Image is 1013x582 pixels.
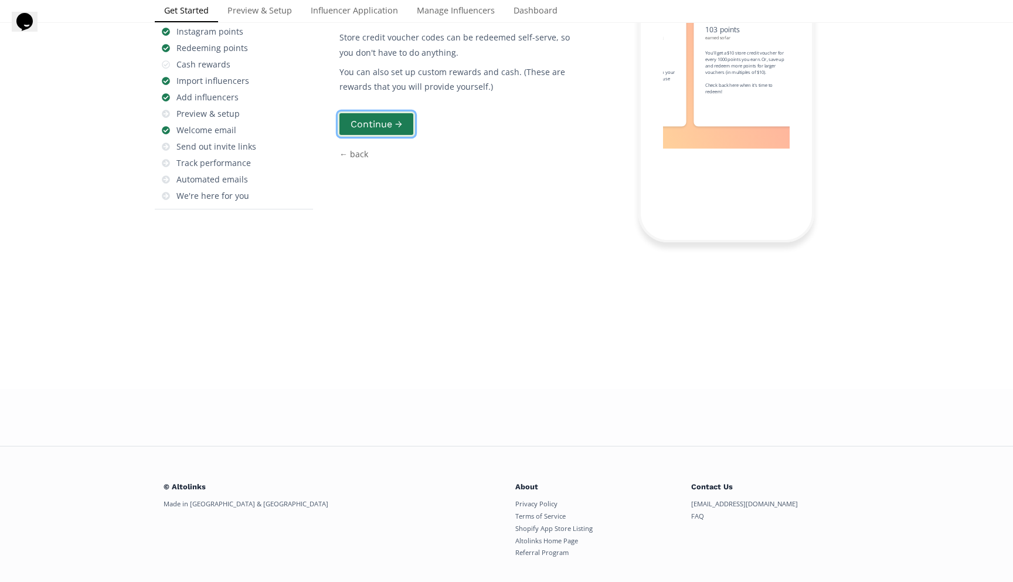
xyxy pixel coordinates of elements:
button: Continue → [338,111,415,137]
iframe: chat widget [12,12,49,47]
p: You can also set up custom rewards and cash. (These are rewards that you will provide yourself.) [339,65,586,94]
a: ← back [339,148,368,160]
div: Preview & setup [176,108,240,120]
div: 103 points [705,25,787,35]
div: Welcome email [176,124,236,136]
div: Redeeming points [176,42,248,54]
a: [EMAIL_ADDRESS][DOMAIN_NAME] [691,499,798,508]
div: Import influencers [176,75,249,87]
a: FAQ [691,512,704,520]
div: We're here for you [176,190,249,202]
div: You'll get a $10 store credit voucher for every 1000 points you earn. Or, save up and redeem more... [705,50,787,95]
h3: Contact Us [691,475,849,499]
div: +300 points [592,44,675,55]
div: Cash rewards [176,59,230,70]
h3: About [515,475,674,499]
div: Made in [GEOGRAPHIC_DATA] & [GEOGRAPHIC_DATA] [164,499,498,509]
a: Shopify App Store Listing [515,524,593,533]
p: Store credit voucher codes can be redeemed self-serve, so you don't have to do anything. [339,30,586,59]
div: Automated emails [176,174,248,185]
div: for each referred customer purchase [592,54,675,60]
div: Earn points when followers click on your link and make purchases or if they use your discount code . [592,69,675,89]
a: Terms of Service [515,512,566,520]
div: per unique click on your shareable link [592,35,675,40]
h3: © Altolinks [164,475,498,499]
div: earned so far [705,35,787,40]
div: Send out invite links [176,141,256,153]
div: Instagram points [176,26,243,38]
a: Referral Program [515,548,569,557]
div: +1 point [592,25,675,35]
a: Privacy Policy [515,499,558,508]
div: Add influencers [176,92,239,103]
a: Altolinks Home Page [515,536,578,545]
div: Track performance [176,157,251,169]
